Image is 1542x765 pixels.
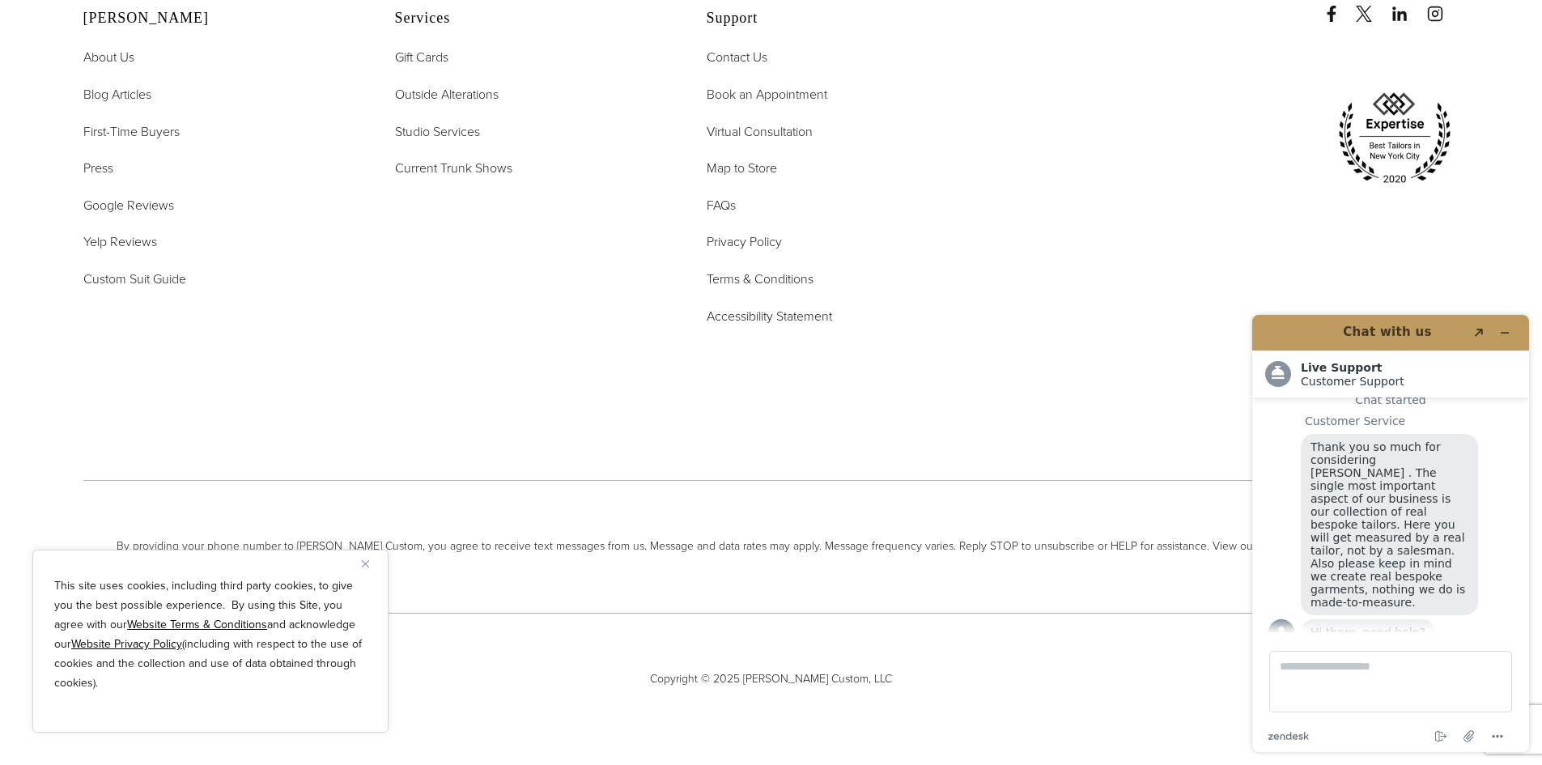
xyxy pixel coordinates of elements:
[395,48,448,66] span: Gift Cards
[83,48,134,66] span: About Us
[707,307,832,325] span: Accessibility Statement
[83,85,151,104] span: Blog Articles
[1330,87,1459,190] img: expertise, best tailors in new york city 2020
[707,232,782,253] a: Privacy Policy
[71,635,182,652] a: Website Privacy Policy
[83,10,355,28] h2: [PERSON_NAME]
[707,10,978,28] h2: Support
[707,84,827,105] a: Book an Appointment
[395,47,448,68] a: Gift Cards
[83,47,355,289] nav: Alan David Footer Nav
[707,159,777,177] span: Map to Store
[707,306,832,327] a: Accessibility Statement
[395,122,480,141] span: Studio Services
[707,122,813,141] span: Virtual Consultation
[83,232,157,253] a: Yelp Reviews
[54,576,367,693] p: This site uses cookies, including third party cookies, to give you the best possible experience. ...
[395,47,666,178] nav: Services Footer Nav
[707,47,767,68] a: Contact Us
[83,538,1459,555] span: By providing your phone number to [PERSON_NAME] Custom, you agree to receive text messages from u...
[83,196,174,215] span: Google Reviews
[83,158,113,179] a: Press
[707,196,736,215] span: FAQs
[707,195,736,216] a: FAQs
[707,121,813,142] a: Virtual Consultation
[395,159,512,177] span: Current Trunk Shows
[83,195,174,216] a: Google Reviews
[707,85,827,104] span: Book an Appointment
[83,670,1459,688] span: Copyright © 2025 [PERSON_NAME] Custom, LLC
[707,232,782,251] span: Privacy Policy
[707,47,978,326] nav: Support Footer Nav
[83,121,180,142] a: First-Time Buyers
[707,269,813,290] a: Terms & Conditions
[707,48,767,66] span: Contact Us
[127,616,267,633] a: Website Terms & Conditions
[83,159,113,177] span: Press
[707,158,777,179] a: Map to Store
[83,84,151,105] a: Blog Articles
[83,232,157,251] span: Yelp Reviews
[707,270,813,288] span: Terms & Conditions
[83,270,186,288] span: Custom Suit Guide
[395,121,480,142] a: Studio Services
[362,560,369,567] img: Close
[83,122,180,141] span: First-Time Buyers
[395,84,499,105] a: Outside Alterations
[83,269,186,290] a: Custom Suit Guide
[362,554,381,573] button: Close
[395,158,512,179] a: Current Trunk Shows
[83,47,134,68] a: About Us
[36,11,69,26] span: Chat
[395,85,499,104] span: Outside Alterations
[395,10,666,28] h2: Services
[1239,302,1542,765] iframe: Find more information here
